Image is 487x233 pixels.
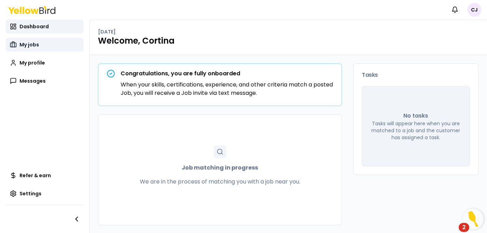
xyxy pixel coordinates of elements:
a: My jobs [6,38,84,52]
h1: Welcome, Cortina [98,35,479,46]
h3: Tasks [362,72,470,78]
p: We are in the process of matching you with a job near you. [140,178,300,186]
span: Settings [20,190,41,197]
a: My profile [6,56,84,70]
a: Dashboard [6,20,84,33]
span: Refer & earn [20,172,51,179]
p: No tasks [404,112,428,120]
button: Open Resource Center, 2 new notifications [463,209,484,230]
strong: Congratulations, you are fully onboarded [121,69,240,77]
a: Settings [6,187,84,201]
a: Refer & earn [6,168,84,182]
span: My jobs [20,41,39,48]
span: CJ [467,3,481,17]
p: [DATE] [98,28,116,35]
span: Dashboard [20,23,49,30]
p: Tasks will appear here when you are matched to a job and the customer has assigned a task. [371,120,461,141]
a: Messages [6,74,84,88]
p: When your skills, certifications, experience, and other criteria match a posted Job, you will rec... [121,81,333,97]
span: Messages [20,77,46,84]
strong: Job matching in progress [182,164,258,172]
span: My profile [20,59,45,66]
